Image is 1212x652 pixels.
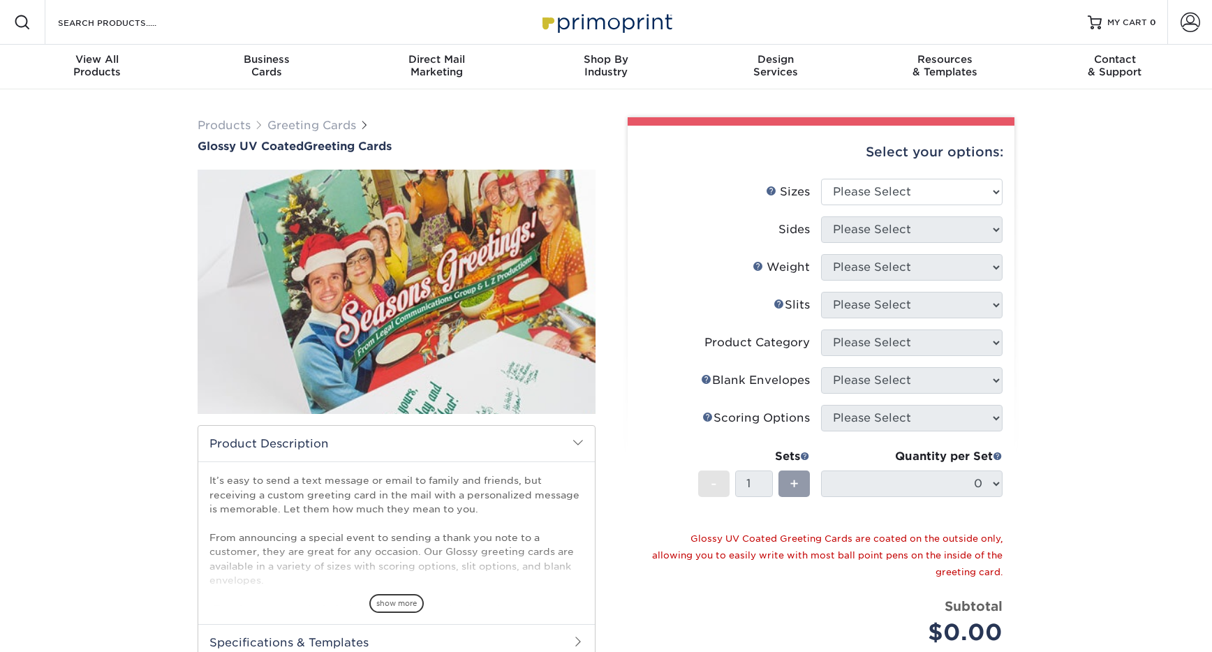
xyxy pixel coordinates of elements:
[1030,53,1199,66] span: Contact
[945,598,1003,614] strong: Subtotal
[1107,17,1147,29] span: MY CART
[352,53,522,78] div: Marketing
[753,259,810,276] div: Weight
[182,53,352,78] div: Cards
[198,140,596,153] a: Glossy UV CoatedGreeting Cards
[690,45,860,89] a: DesignServices
[198,140,596,153] h1: Greeting Cards
[860,45,1030,89] a: Resources& Templates
[1030,45,1199,89] a: Contact& Support
[267,119,356,132] a: Greeting Cards
[13,53,182,66] span: View All
[690,53,860,66] span: Design
[198,426,595,461] h2: Product Description
[198,119,251,132] a: Products
[13,53,182,78] div: Products
[522,53,691,66] span: Shop By
[860,53,1030,78] div: & Templates
[639,126,1003,179] div: Select your options:
[13,45,182,89] a: View AllProducts
[1150,17,1156,27] span: 0
[652,533,1003,577] small: Glossy UV Coated Greeting Cards are coated on the outside only, allowing you to easily write with...
[766,184,810,200] div: Sizes
[704,334,810,351] div: Product Category
[860,53,1030,66] span: Resources
[702,410,810,427] div: Scoring Options
[790,473,799,494] span: +
[198,154,596,429] img: Glossy UV Coated 01
[778,221,810,238] div: Sides
[1030,53,1199,78] div: & Support
[182,45,352,89] a: BusinessCards
[832,616,1003,649] div: $0.00
[536,7,676,37] img: Primoprint
[182,53,352,66] span: Business
[821,448,1003,465] div: Quantity per Set
[352,53,522,66] span: Direct Mail
[522,53,691,78] div: Industry
[209,473,584,630] p: It’s easy to send a text message or email to family and friends, but receiving a custom greeting ...
[352,45,522,89] a: Direct MailMarketing
[698,448,810,465] div: Sets
[522,45,691,89] a: Shop ByIndustry
[711,473,717,494] span: -
[198,140,304,153] span: Glossy UV Coated
[774,297,810,313] div: Slits
[690,53,860,78] div: Services
[701,372,810,389] div: Blank Envelopes
[369,594,424,613] span: show more
[57,14,193,31] input: SEARCH PRODUCTS.....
